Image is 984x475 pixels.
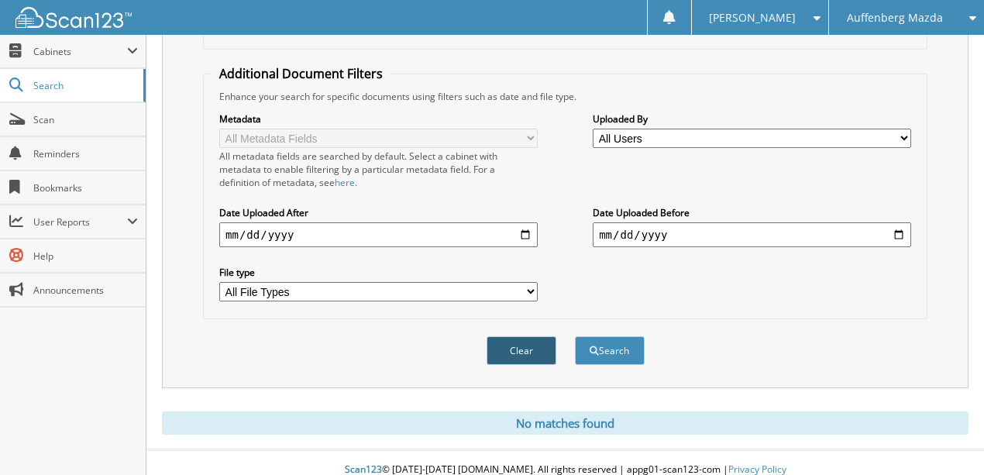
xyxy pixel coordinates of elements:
span: User Reports [33,215,127,229]
span: Auffenberg Mazda [847,13,943,22]
button: Search [575,336,645,365]
div: No matches found [162,411,969,435]
legend: Additional Document Filters [212,65,391,82]
span: [PERSON_NAME] [709,13,796,22]
input: start [219,222,538,247]
label: Uploaded By [593,112,911,126]
label: Date Uploaded After [219,206,538,219]
label: Metadata [219,112,538,126]
span: Announcements [33,284,138,297]
div: Enhance your search for specific documents using filters such as date and file type. [212,90,919,103]
iframe: Chat Widget [907,401,984,475]
span: Cabinets [33,45,127,58]
label: File type [219,266,538,279]
a: here [335,176,355,189]
span: Help [33,250,138,263]
span: Scan [33,113,138,126]
div: All metadata fields are searched by default. Select a cabinet with metadata to enable filtering b... [219,150,538,189]
span: Reminders [33,147,138,160]
img: scan123-logo-white.svg [15,7,132,28]
span: Bookmarks [33,181,138,194]
span: Search [33,79,136,92]
label: Date Uploaded Before [593,206,911,219]
button: Clear [487,336,556,365]
input: end [593,222,911,247]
